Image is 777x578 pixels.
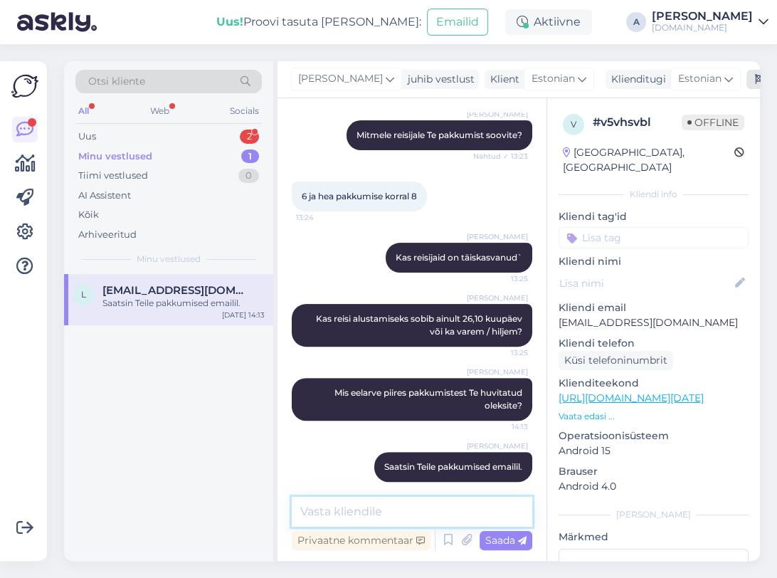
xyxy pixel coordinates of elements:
[467,441,528,451] span: [PERSON_NAME]
[485,72,519,87] div: Klient
[559,275,732,291] input: Lisa nimi
[147,102,172,120] div: Web
[475,347,528,358] span: 13:25
[467,231,528,242] span: [PERSON_NAME]
[593,114,682,131] div: # v5vhsvbl
[467,109,528,120] span: [PERSON_NAME]
[296,212,349,223] span: 13:24
[356,130,522,140] span: Mitmele reisijale Te pakkumist soovite?
[88,74,145,89] span: Otsi kliente
[78,189,131,203] div: AI Assistent
[238,169,259,183] div: 0
[384,461,522,472] span: Saatsin Teile pakkumised emailil.
[216,14,421,31] div: Proovi tasuta [PERSON_NAME]:
[316,313,524,337] span: Kas reisi alustamiseks sobib ainult 26,10 kuupäev või ka varem / hiljem?
[292,531,430,550] div: Privaatne kommentaar
[402,72,475,87] div: juhib vestlust
[75,102,92,120] div: All
[427,9,488,36] button: Emailid
[78,228,137,242] div: Arhiveeritud
[606,72,666,87] div: Klienditugi
[559,300,749,315] p: Kliendi email
[559,479,749,494] p: Android 4.0
[137,253,201,266] span: Minu vestlused
[559,336,749,351] p: Kliendi telefon
[475,483,528,493] span: 16:26
[652,11,753,22] div: [PERSON_NAME]
[78,130,96,144] div: Uus
[682,115,744,130] span: Offline
[216,15,243,28] b: Uus!
[559,429,749,443] p: Operatsioonisüsteem
[475,273,528,284] span: 13:25
[559,530,749,545] p: Märkmed
[559,351,673,370] div: Küsi telefoninumbrit
[241,149,259,164] div: 1
[78,208,99,222] div: Kõik
[222,310,265,320] div: [DATE] 14:13
[559,227,749,248] input: Lisa tag
[475,421,528,432] span: 14:13
[563,145,734,175] div: [GEOGRAPHIC_DATA], [GEOGRAPHIC_DATA]
[559,376,749,391] p: Klienditeekond
[11,73,38,100] img: Askly Logo
[334,387,524,411] span: Mis eelarve piires pakkumistest Te huvitatud oleksite?
[559,508,749,521] div: [PERSON_NAME]
[559,188,749,201] div: Kliendi info
[559,464,749,479] p: Brauser
[81,289,86,300] span: l
[652,11,768,33] a: [PERSON_NAME][DOMAIN_NAME]
[678,71,721,87] span: Estonian
[559,392,704,404] a: [URL][DOMAIN_NAME][DATE]
[78,169,148,183] div: Tiimi vestlused
[532,71,575,87] span: Estonian
[505,9,592,35] div: Aktiivne
[102,284,250,297] span: leiliviinapuu@gmail.com
[467,293,528,303] span: [PERSON_NAME]
[485,534,527,547] span: Saada
[467,367,528,377] span: [PERSON_NAME]
[652,22,753,33] div: [DOMAIN_NAME]
[559,209,749,224] p: Kliendi tag'id
[559,254,749,269] p: Kliendi nimi
[571,119,576,130] span: v
[626,12,646,32] div: A
[78,149,152,164] div: Minu vestlused
[302,191,417,201] span: 6 ja hea pakkumise korral 8
[298,71,383,87] span: [PERSON_NAME]
[559,443,749,458] p: Android 15
[473,151,528,162] span: Nähtud ✓ 13:23
[240,130,259,144] div: 2
[396,252,522,263] span: Kas reisijaid on täiskasvanud`
[227,102,262,120] div: Socials
[559,315,749,330] p: [EMAIL_ADDRESS][DOMAIN_NAME]
[559,410,749,423] p: Vaata edasi ...
[102,297,265,310] div: Saatsin Teile pakkumised emailil.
